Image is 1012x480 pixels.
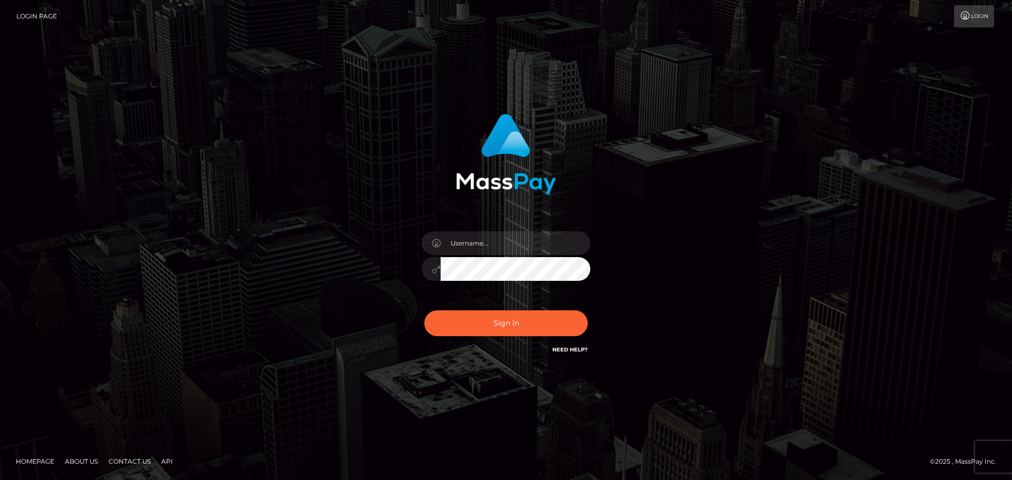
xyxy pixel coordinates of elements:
a: About Us [61,453,102,469]
div: © 2025 , MassPay Inc. [930,456,1004,467]
a: Homepage [12,453,59,469]
a: Login Page [16,5,57,27]
a: Need Help? [552,346,588,353]
a: Login [954,5,994,27]
button: Sign in [424,310,588,336]
img: MassPay Login [456,114,556,194]
a: API [157,453,177,469]
a: Contact Us [104,453,155,469]
input: Username... [441,231,590,255]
